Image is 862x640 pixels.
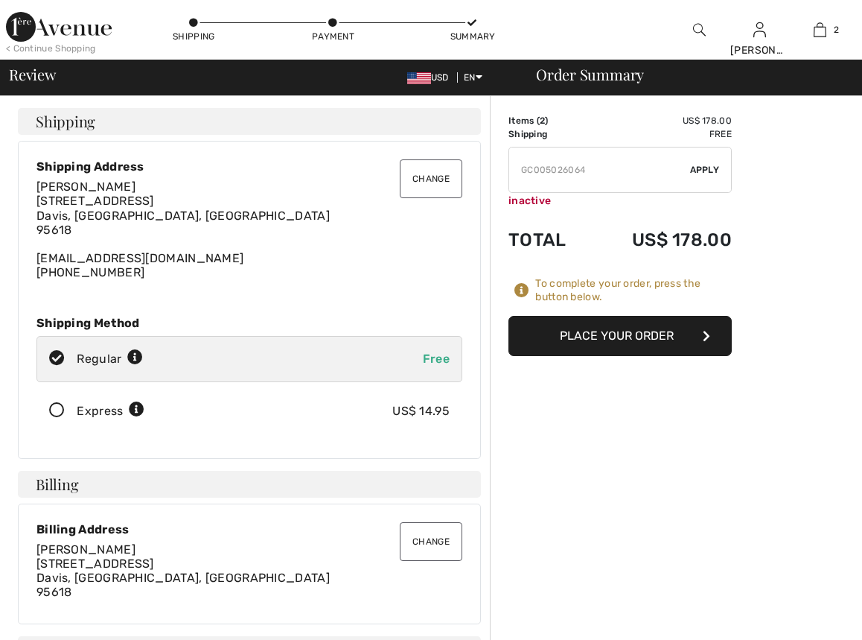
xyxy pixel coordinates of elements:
span: 2 [834,23,839,37]
td: US$ 178.00 [590,114,732,127]
div: To complete your order, press the button below. [535,277,732,304]
div: Shipping Method [36,316,462,330]
div: Express [77,402,144,420]
button: Place Your Order [508,316,732,356]
span: 2 [540,115,545,126]
button: Change [400,522,462,561]
div: inactive [508,193,732,209]
div: < Continue Shopping [6,42,96,55]
span: Shipping [36,114,95,129]
span: EN [464,72,482,83]
div: US$ 14.95 [392,402,450,420]
td: Items ( ) [508,114,590,127]
img: 1ère Avenue [6,12,112,42]
span: [STREET_ADDRESS] Davis, [GEOGRAPHIC_DATA], [GEOGRAPHIC_DATA] 95618 [36,557,330,599]
span: Free [423,352,450,366]
div: Payment [311,30,356,43]
img: My Info [753,21,766,39]
img: US Dollar [407,72,431,84]
td: Shipping [508,127,590,141]
img: search the website [693,21,706,39]
a: 2 [791,21,849,39]
span: Apply [690,163,720,177]
img: My Bag [814,21,826,39]
div: Order Summary [518,67,853,82]
div: [PERSON_NAME] [730,42,789,58]
div: Regular [77,350,143,368]
span: [PERSON_NAME] [36,542,135,557]
div: Shipping Address [36,159,462,174]
div: Summary [450,30,495,43]
div: Shipping [171,30,216,43]
input: Promo code [509,148,690,192]
span: [STREET_ADDRESS] Davis, [GEOGRAPHIC_DATA], [GEOGRAPHIC_DATA] 95618 [36,194,330,236]
td: US$ 178.00 [590,215,732,265]
a: Sign In [753,22,766,37]
span: Billing [36,477,78,492]
span: [PERSON_NAME] [36,180,135,194]
td: Total [508,215,590,265]
span: Review [9,67,56,82]
span: USD [407,72,455,83]
div: [EMAIL_ADDRESS][DOMAIN_NAME] [PHONE_NUMBER] [36,180,462,279]
div: Billing Address [36,522,462,536]
button: Change [400,159,462,198]
td: Free [590,127,732,141]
